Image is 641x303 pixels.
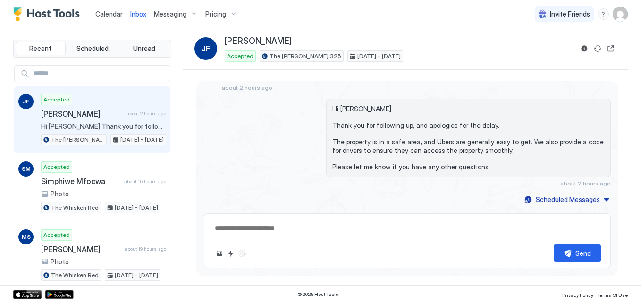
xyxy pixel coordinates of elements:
[357,52,401,60] span: [DATE] - [DATE]
[51,190,69,198] span: Photo
[29,44,51,53] span: Recent
[43,231,70,239] span: Accepted
[13,290,42,299] a: App Store
[550,10,590,18] span: Invite Friends
[523,193,611,206] button: Scheduled Messages
[554,244,601,262] button: Send
[270,52,341,60] span: The [PERSON_NAME] 325
[227,52,253,60] span: Accepted
[613,7,628,22] div: User profile
[95,9,123,19] a: Calendar
[598,8,609,20] div: menu
[41,177,120,186] span: Simphiwe Mfocwa
[115,203,158,212] span: [DATE] - [DATE]
[562,289,593,299] a: Privacy Policy
[579,43,590,54] button: Reservation information
[125,246,166,252] span: about 19 hours ago
[30,66,170,82] input: Input Field
[214,248,225,259] button: Upload image
[225,248,236,259] button: Quick reply
[13,40,171,58] div: tab-group
[605,43,616,54] button: Open reservation
[95,10,123,18] span: Calendar
[67,42,118,55] button: Scheduled
[13,7,84,21] a: Host Tools Logo
[51,258,69,266] span: Photo
[205,10,226,18] span: Pricing
[43,95,70,104] span: Accepted
[202,43,211,54] span: JF
[225,36,292,47] span: [PERSON_NAME]
[22,165,31,173] span: SM
[597,289,628,299] a: Terms Of Use
[51,271,99,279] span: The Whisken Red
[115,271,158,279] span: [DATE] - [DATE]
[16,42,66,55] button: Recent
[592,43,603,54] button: Sync reservation
[41,122,166,131] span: Hi [PERSON_NAME] Thank you for following up, and apologies for the delay. The property is in a sa...
[560,180,611,187] span: about 2 hours ago
[43,163,70,171] span: Accepted
[41,109,123,118] span: [PERSON_NAME]
[51,135,104,144] span: The [PERSON_NAME] 325
[536,194,600,204] div: Scheduled Messages
[130,9,146,19] a: Inbox
[297,291,338,297] span: © 2025 Host Tools
[124,178,166,185] span: about 15 hours ago
[597,292,628,298] span: Terms Of Use
[22,233,31,241] span: MS
[119,42,169,55] button: Unread
[222,84,272,91] span: about 2 hours ago
[575,248,591,258] div: Send
[120,135,164,144] span: [DATE] - [DATE]
[45,290,74,299] a: Google Play Store
[562,292,593,298] span: Privacy Policy
[51,203,99,212] span: The Whisken Red
[133,44,155,53] span: Unread
[127,110,166,117] span: about 2 hours ago
[41,244,121,254] span: [PERSON_NAME]
[130,10,146,18] span: Inbox
[76,44,109,53] span: Scheduled
[332,105,605,171] span: Hi [PERSON_NAME] Thank you for following up, and apologies for the delay. The property is in a sa...
[154,10,186,18] span: Messaging
[23,97,29,106] span: JF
